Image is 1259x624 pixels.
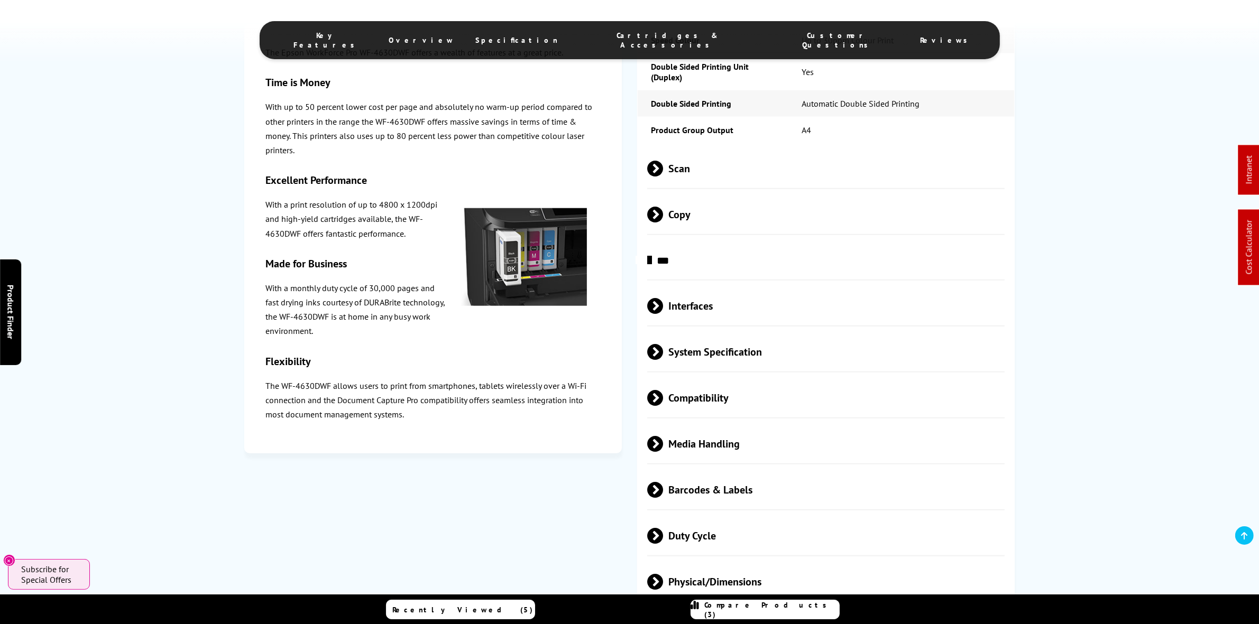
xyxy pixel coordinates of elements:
p: With a print resolution of up to 4800 x 1200dpi and high-yield cartridges available, the WF-4630D... [265,198,601,241]
span: Reviews [921,35,973,45]
span: Product Finder [5,285,16,339]
img: epson-wf4630dwf-cartridge-zoom.jpg [461,208,587,305]
td: Double Sided Printing [638,90,788,117]
h3: Made for Business [265,257,601,271]
span: Overview [389,35,454,45]
td: Product Group Output [638,117,788,143]
a: Intranet [1244,156,1254,184]
h3: Time is Money [265,76,601,89]
span: Key Features [286,31,368,50]
span: Compare Products (3) [705,600,839,619]
span: Barcodes & Labels [647,470,1005,509]
span: Customer Questions [777,31,899,50]
span: System Specification [647,332,1005,371]
p: With a monthly duty cycle of 30,000 pages and fast drying inks courtesy of DURABrite technology, ... [265,281,601,339]
span: Physical/Dimensions [647,562,1005,601]
span: Recently Viewed (5) [393,605,534,614]
span: Interfaces [647,286,1005,325]
span: Cartridges & Accessories [579,31,756,50]
span: Scan [647,148,1005,188]
span: Compatibility [647,378,1005,417]
span: Copy [647,194,1005,234]
span: Subscribe for Special Offers [21,564,79,585]
a: Recently Viewed (5) [386,600,535,619]
span: Specification [475,35,558,45]
td: Double Sided Printing Unit (Duplex) [638,53,788,90]
p: With up to 50 percent lower cost per page and absolutely no warm-up period compared to other prin... [265,100,601,157]
button: Close [3,554,15,566]
a: Cost Calculator [1244,220,1254,275]
a: Compare Products (3) [691,600,840,619]
td: A4 [788,117,1014,143]
span: Media Handling [647,424,1005,463]
td: Yes [788,53,1014,90]
p: The WF-4630DWF allows users to print from smartphones, tablets wirelessly over a Wi-Fi connection... [265,378,601,422]
h3: Excellent Performance [265,173,601,187]
h3: Flexibility [265,354,601,368]
span: Duty Cycle [647,516,1005,555]
td: Automatic Double Sided Printing [788,90,1014,117]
